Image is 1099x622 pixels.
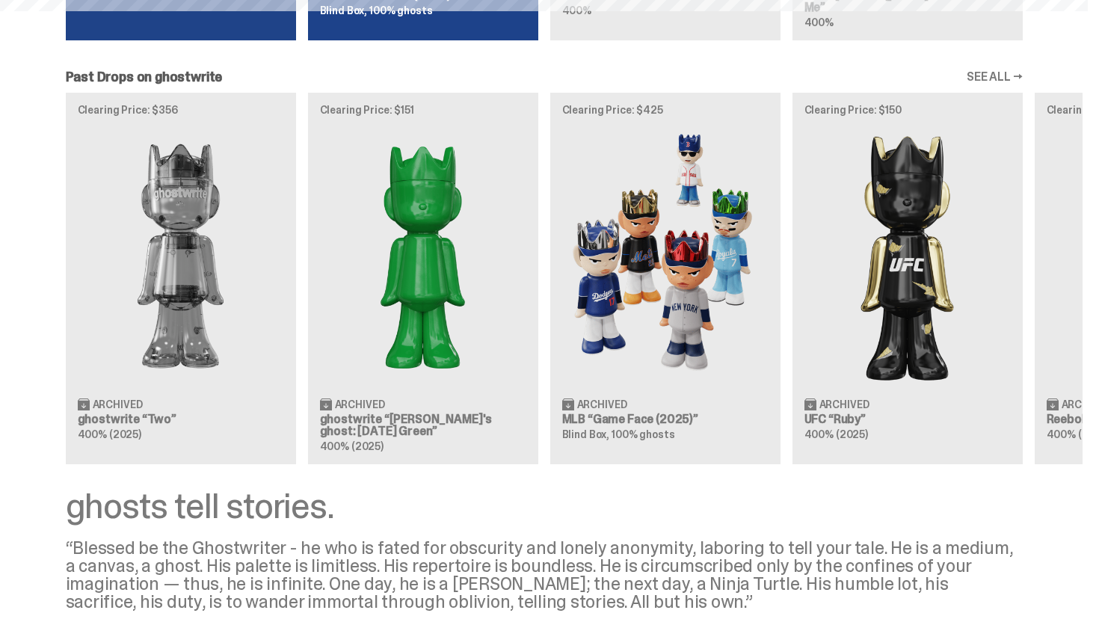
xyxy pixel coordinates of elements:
h2: Past Drops on ghostwrite [66,70,223,84]
a: SEE ALL → [967,71,1023,83]
h3: MLB “Game Face (2025)” [562,413,769,425]
span: Archived [577,399,627,410]
a: Clearing Price: $151 Schrödinger's ghost: Sunday Green Archived [308,93,538,464]
a: Clearing Price: $425 Game Face (2025) Archived [550,93,781,464]
p: Clearing Price: $356 [78,105,284,115]
img: Ruby [804,127,1011,385]
span: 400% (2025) [804,428,868,441]
span: 400% [804,16,834,29]
span: 400% (2025) [78,428,141,441]
h3: ghostwrite “Two” [78,413,284,425]
span: 100% ghosts [612,428,674,441]
span: Archived [93,399,143,410]
p: Clearing Price: $151 [320,105,526,115]
span: Archived [819,399,869,410]
span: Blind Box, [562,428,610,441]
span: 400% (2025) [320,440,384,453]
p: Clearing Price: $425 [562,105,769,115]
div: ghosts tell stories. [66,488,1023,524]
img: Two [78,127,284,385]
span: Archived [335,399,385,410]
img: Schrödinger's ghost: Sunday Green [320,127,526,385]
a: Clearing Price: $356 Two Archived [66,93,296,464]
h3: UFC “Ruby” [804,413,1011,425]
p: Clearing Price: $150 [804,105,1011,115]
h3: ghostwrite “[PERSON_NAME]'s ghost: [DATE] Green” [320,413,526,437]
a: Clearing Price: $150 Ruby Archived [792,93,1023,464]
img: Game Face (2025) [562,127,769,385]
